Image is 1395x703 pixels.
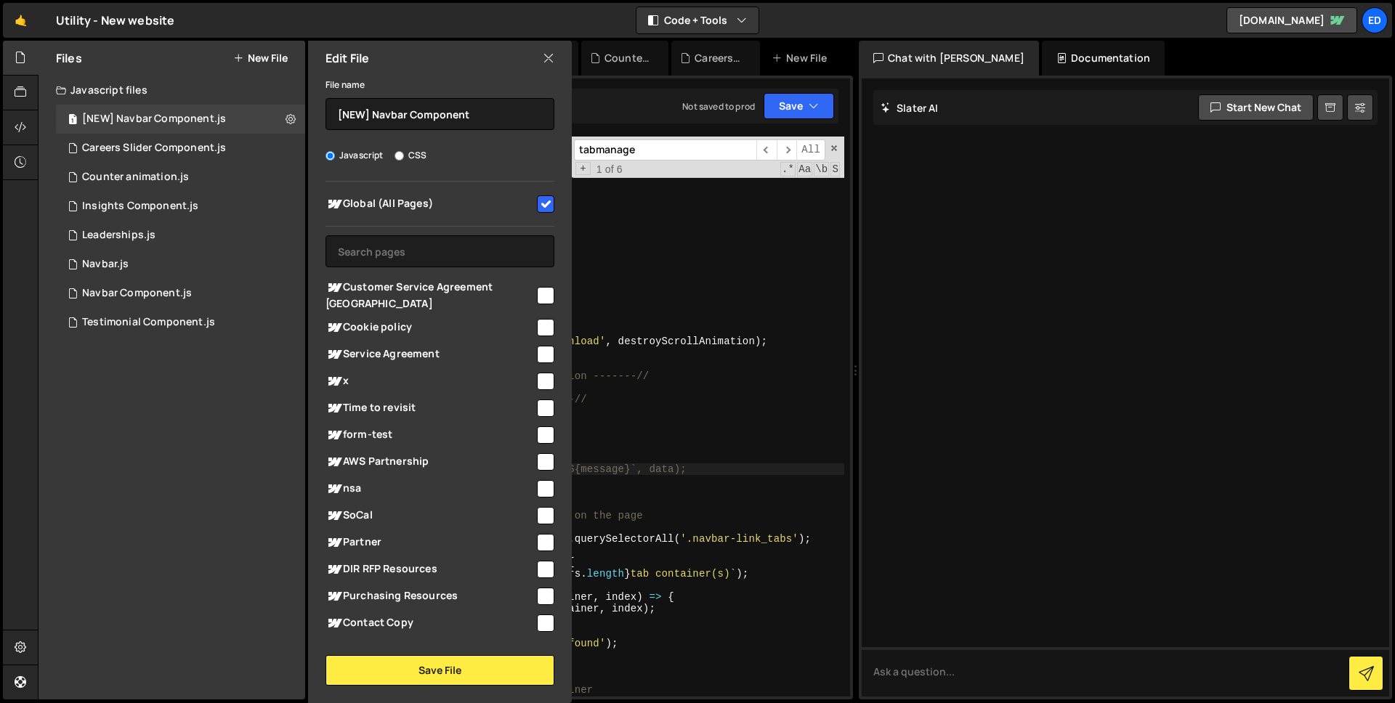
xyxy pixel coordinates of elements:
label: CSS [395,148,426,163]
div: Chat with [PERSON_NAME] [859,41,1039,76]
a: 🤙 [3,3,39,38]
span: ​ [777,139,797,160]
span: Alt-Enter [796,139,825,160]
div: Navbar.js [82,258,129,271]
span: RegExp Search [780,162,796,176]
div: Documentation [1042,41,1165,76]
span: ​ [756,139,777,160]
span: AWS Partnership [325,453,535,471]
div: Navbar Component.js [82,287,192,300]
a: Ed [1362,7,1388,33]
span: Cookie policy [325,319,535,336]
span: 1 of 6 [591,163,628,175]
div: [NEW] Navbar Component.js [82,113,226,126]
button: Save [764,93,834,119]
span: DIR RFP Resources [325,561,535,578]
input: Name [325,98,554,130]
input: CSS [395,151,404,160]
span: Global (All Pages) [325,195,535,213]
div: Counter animation.js [604,51,651,65]
a: [DOMAIN_NAME] [1226,7,1357,33]
span: CaseSensitive Search [797,162,812,176]
span: Customer Service Agreement [GEOGRAPHIC_DATA] [325,279,535,311]
span: form-test [325,426,535,444]
input: Search pages [325,235,554,267]
span: Partner [325,534,535,551]
div: 16434/44509.js [56,163,305,192]
span: SoCal [325,507,535,524]
span: x [325,373,535,390]
div: 16434/45445.js [56,105,305,134]
span: Contact Copy [325,614,535,632]
div: Not saved to prod [682,100,755,113]
span: Whole Word Search [814,162,829,176]
div: 16434/44912.js [56,250,305,279]
label: Javascript [325,148,384,163]
h2: Edit File [325,50,369,66]
div: 16434/44776.js [56,221,305,250]
div: Javascript files [39,76,305,105]
span: 1 [68,115,77,126]
div: Careers Slider Component.js [82,142,226,155]
div: Navbar Component.js [56,279,305,308]
h2: Files [56,50,82,66]
button: Start new chat [1198,94,1314,121]
div: Leaderships.js [82,229,155,242]
span: Search In Selection [830,162,840,176]
div: Careers Slider Component.js [695,51,743,65]
span: Service Agreement [325,346,535,363]
button: Code + Tools [636,7,759,33]
span: Time to revisit [325,399,535,417]
div: Utility - New website [56,12,174,29]
input: Search for [574,139,756,160]
span: nsa [325,480,535,497]
div: Counter animation.js [82,171,189,184]
span: Toggle Replace mode [575,162,591,175]
span: Purchasing Resources [325,588,535,605]
input: Javascript [325,151,335,160]
div: Insights Component.js [82,200,198,213]
button: New File [233,52,288,64]
div: Testimonial Component.js [82,316,215,329]
h2: Slater AI [881,101,939,115]
div: New File [772,51,833,65]
div: 16434/44510.js [56,308,305,337]
div: 16434/44513.js [56,192,305,221]
div: 16434/44766.js [56,134,305,163]
label: File name [325,78,365,92]
button: Save File [325,655,554,686]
